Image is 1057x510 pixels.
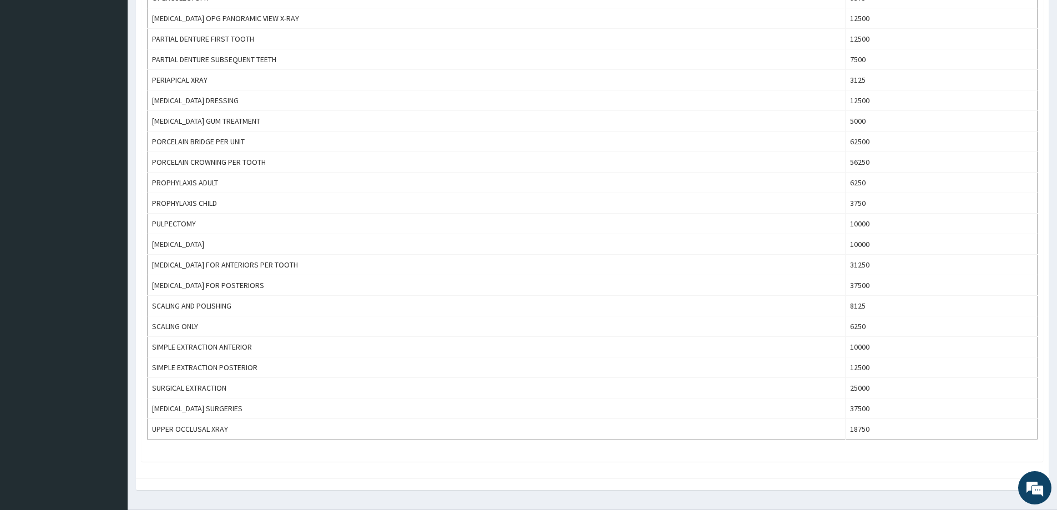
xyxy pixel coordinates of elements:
td: 8125 [845,296,1037,316]
td: PORCELAIN CROWNING PER TOOTH [148,152,846,173]
td: 12500 [845,8,1037,29]
td: 12500 [845,90,1037,111]
td: 6250 [845,316,1037,337]
td: PROPHYLAXIS CHILD [148,193,846,214]
td: 62500 [845,132,1037,152]
td: [MEDICAL_DATA] FOR POSTERIORS [148,275,846,296]
td: PARTIAL DENTURE FIRST TOOTH [148,29,846,49]
td: 31250 [845,255,1037,275]
td: PERIAPICAL XRAY [148,70,846,90]
td: [MEDICAL_DATA] DRESSING [148,90,846,111]
td: 37500 [845,398,1037,419]
td: SIMPLE EXTRACTION ANTERIOR [148,337,846,357]
td: [MEDICAL_DATA] GUM TREATMENT [148,111,846,132]
td: 3125 [845,70,1037,90]
td: 10000 [845,337,1037,357]
td: 25000 [845,378,1037,398]
td: UPPER OCCLUSAL XRAY [148,419,846,440]
td: 18750 [845,419,1037,440]
td: SURGICAL EXTRACTION [148,378,846,398]
td: PULPECTOMY [148,214,846,234]
td: [MEDICAL_DATA] FOR ANTERIORS PER TOOTH [148,255,846,275]
td: PORCELAIN BRIDGE PER UNIT [148,132,846,152]
td: [MEDICAL_DATA] SURGERIES [148,398,846,419]
td: 3750 [845,193,1037,214]
td: PARTIAL DENTURE SUBSEQUENT TEETH [148,49,846,70]
td: SCALING AND POLISHING [148,296,846,316]
td: SIMPLE EXTRACTION POSTERIOR [148,357,846,378]
td: SCALING ONLY [148,316,846,337]
td: 12500 [845,29,1037,49]
td: 56250 [845,152,1037,173]
td: [MEDICAL_DATA] [148,234,846,255]
td: 37500 [845,275,1037,296]
td: 10000 [845,214,1037,234]
td: [MEDICAL_DATA] OPG PANORAMIC VIEW X-RAY [148,8,846,29]
td: 7500 [845,49,1037,70]
td: 10000 [845,234,1037,255]
td: 12500 [845,357,1037,378]
td: 6250 [845,173,1037,193]
td: PROPHYLAXIS ADULT [148,173,846,193]
td: 5000 [845,111,1037,132]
